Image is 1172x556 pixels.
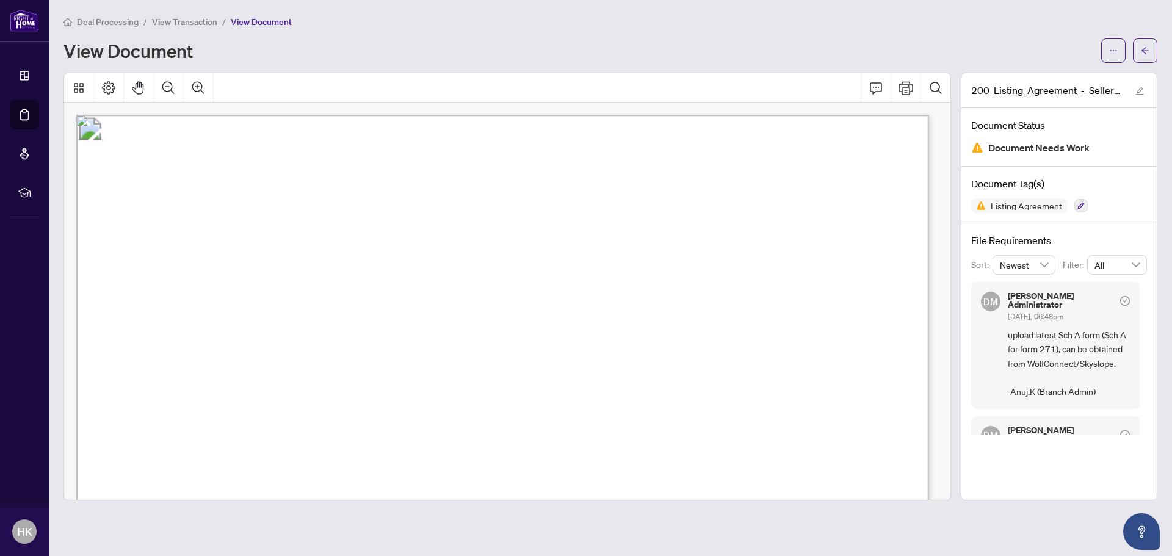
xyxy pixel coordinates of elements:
span: Document Needs Work [988,140,1090,156]
span: View Transaction [152,16,217,27]
span: upload latest Sch A form (Sch A for form 271), can be obtained from WolfConnect/Skyslope. -Anuj.K... [1008,328,1130,399]
span: DM [983,294,997,308]
span: Newest [1000,256,1049,274]
span: Listing Agreement [986,201,1067,210]
img: Document Status [971,142,983,154]
span: home [63,18,72,26]
h4: File Requirements [971,233,1147,248]
span: All [1094,256,1140,274]
span: Deal Processing [77,16,139,27]
img: logo [10,9,39,32]
span: DM [983,428,997,442]
li: / [143,15,147,29]
span: check-circle [1120,296,1130,306]
span: ellipsis [1109,46,1118,55]
h5: [PERSON_NAME] Administrator [1008,426,1115,443]
span: 200_Listing_Agreement_-_Seller_Rep_Agrmt_-_Authority_to_Offer_for_Sale_-_PropTx-[PERSON_NAME].pdf [971,83,1124,98]
span: [DATE], 06:48pm [1008,312,1063,321]
h4: Document Status [971,118,1147,132]
li: / [222,15,226,29]
h4: Document Tag(s) [971,176,1147,191]
span: View Document [231,16,292,27]
span: edit [1135,87,1144,95]
h5: [PERSON_NAME] Administrator [1008,292,1115,309]
img: Status Icon [971,198,986,213]
span: arrow-left [1141,46,1149,55]
span: check-circle [1120,430,1130,440]
span: HK [17,523,32,540]
h1: View Document [63,41,193,60]
p: Sort: [971,258,993,272]
p: Filter: [1063,258,1087,272]
button: Open asap [1123,513,1160,550]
